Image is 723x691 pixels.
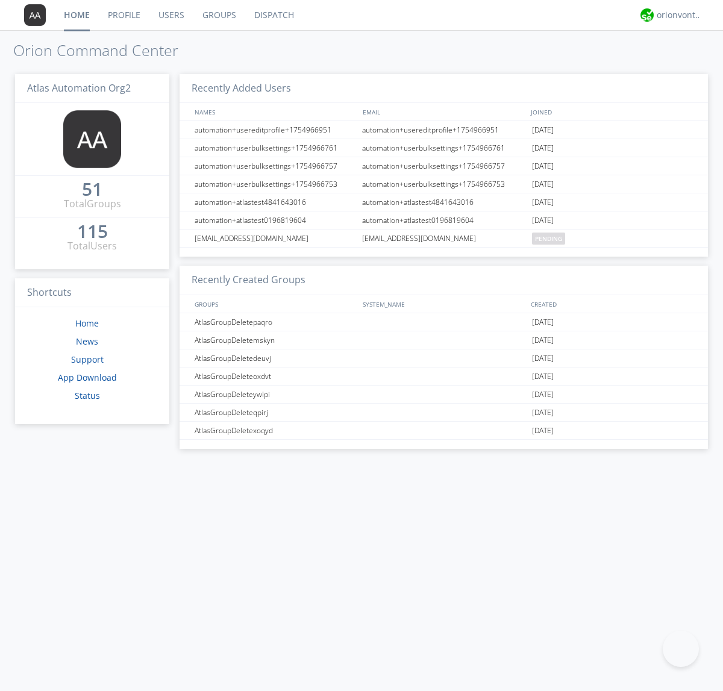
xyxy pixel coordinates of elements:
div: [EMAIL_ADDRESS][DOMAIN_NAME] [359,230,529,247]
a: automation+userbulksettings+1754966761automation+userbulksettings+1754966761[DATE] [180,139,708,157]
a: AtlasGroupDeletepaqro[DATE] [180,313,708,331]
div: GROUPS [192,295,357,313]
span: Atlas Automation Org2 [27,81,131,95]
div: Total Users [67,239,117,253]
div: automation+usereditprofile+1754966951 [192,121,358,139]
a: automation+userbulksettings+1754966753automation+userbulksettings+1754966753[DATE] [180,175,708,193]
span: [DATE] [532,404,554,422]
div: Total Groups [64,197,121,211]
span: [DATE] [532,313,554,331]
div: 115 [77,225,108,237]
a: Home [75,317,99,329]
span: [DATE] [532,175,554,193]
div: automation+atlastest4841643016 [192,193,358,211]
img: 373638.png [24,4,46,26]
a: automation+userbulksettings+1754966757automation+userbulksettings+1754966757[DATE] [180,157,708,175]
a: AtlasGroupDeleteqpirj[DATE] [180,404,708,422]
a: Status [75,390,100,401]
div: CREATED [528,295,696,313]
span: [DATE] [532,367,554,386]
span: [DATE] [532,349,554,367]
a: AtlasGroupDeletemskyn[DATE] [180,331,708,349]
span: [DATE] [532,331,554,349]
div: AtlasGroupDeleteywlpi [192,386,358,403]
div: AtlasGroupDeleteqpirj [192,404,358,421]
div: automation+userbulksettings+1754966761 [192,139,358,157]
a: [EMAIL_ADDRESS][DOMAIN_NAME][EMAIL_ADDRESS][DOMAIN_NAME]pending [180,230,708,248]
div: orionvontas+atlas+automation+org2 [657,9,702,21]
a: automation+usereditprofile+1754966951automation+usereditprofile+1754966951[DATE] [180,121,708,139]
div: automation+userbulksettings+1754966753 [192,175,358,193]
div: AtlasGroupDeletemskyn [192,331,358,349]
div: [EMAIL_ADDRESS][DOMAIN_NAME] [192,230,358,247]
span: pending [532,233,565,245]
div: AtlasGroupDeletedeuvj [192,349,358,367]
iframe: Toggle Customer Support [663,631,699,667]
div: automation+atlastest4841643016 [359,193,529,211]
a: App Download [58,372,117,383]
a: AtlasGroupDeletexoqyd[DATE] [180,422,708,440]
img: 29d36aed6fa347d5a1537e7736e6aa13 [640,8,654,22]
a: automation+atlastest4841643016automation+atlastest4841643016[DATE] [180,193,708,211]
span: [DATE] [532,422,554,440]
div: automation+atlastest0196819604 [192,211,358,229]
div: automation+userbulksettings+1754966757 [192,157,358,175]
span: [DATE] [532,157,554,175]
div: EMAIL [360,103,528,120]
a: AtlasGroupDeleteoxdvt[DATE] [180,367,708,386]
div: automation+atlastest0196819604 [359,211,529,229]
a: automation+atlastest0196819604automation+atlastest0196819604[DATE] [180,211,708,230]
div: automation+userbulksettings+1754966761 [359,139,529,157]
span: [DATE] [532,139,554,157]
span: [DATE] [532,121,554,139]
img: 373638.png [63,110,121,168]
span: [DATE] [532,211,554,230]
h3: Shortcuts [15,278,169,308]
div: automation+usereditprofile+1754966951 [359,121,529,139]
h3: Recently Created Groups [180,266,708,295]
a: AtlasGroupDeletedeuvj[DATE] [180,349,708,367]
a: 115 [77,225,108,239]
a: AtlasGroupDeleteywlpi[DATE] [180,386,708,404]
a: Support [71,354,104,365]
div: AtlasGroupDeleteoxdvt [192,367,358,385]
h3: Recently Added Users [180,74,708,104]
div: 51 [82,183,102,195]
div: automation+userbulksettings+1754966757 [359,157,529,175]
div: NAMES [192,103,357,120]
div: JOINED [528,103,696,120]
div: AtlasGroupDeletexoqyd [192,422,358,439]
div: automation+userbulksettings+1754966753 [359,175,529,193]
div: AtlasGroupDeletepaqro [192,313,358,331]
a: News [76,336,98,347]
div: SYSTEM_NAME [360,295,528,313]
span: [DATE] [532,193,554,211]
span: [DATE] [532,386,554,404]
a: 51 [82,183,102,197]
